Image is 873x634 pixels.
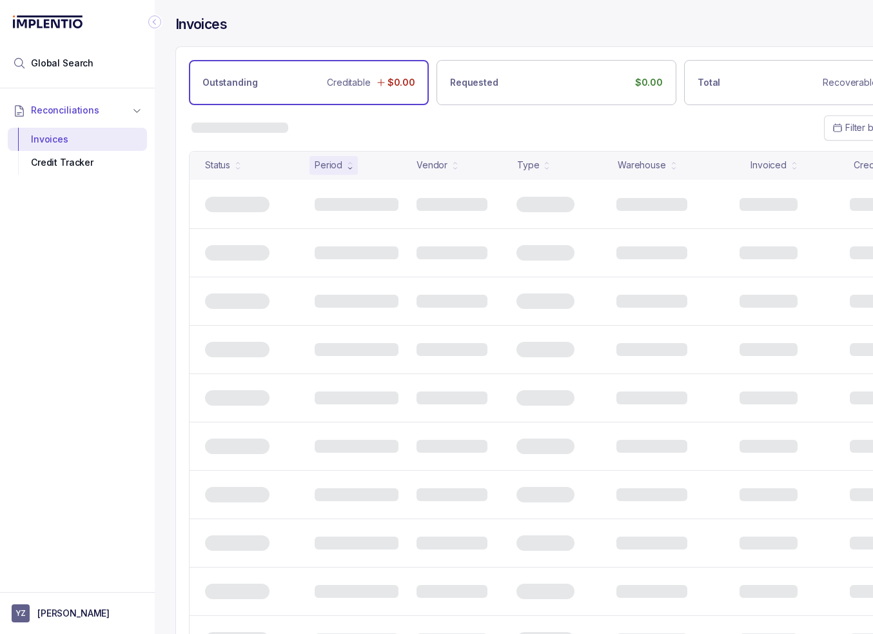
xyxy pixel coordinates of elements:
[517,159,539,172] div: Type
[31,57,93,70] span: Global Search
[31,104,99,117] span: Reconciliations
[417,159,447,172] div: Vendor
[750,159,787,172] div: Invoiced
[698,76,720,89] p: Total
[315,159,342,172] div: Period
[12,604,30,622] span: User initials
[327,76,371,89] p: Creditable
[8,96,147,124] button: Reconciliations
[205,159,230,172] div: Status
[387,76,415,89] p: $0.00
[450,76,498,89] p: Requested
[8,125,147,177] div: Reconciliations
[37,607,110,620] p: [PERSON_NAME]
[18,128,137,151] div: Invoices
[175,15,227,34] h4: Invoices
[12,604,143,622] button: User initials[PERSON_NAME]
[202,76,257,89] p: Outstanding
[18,151,137,174] div: Credit Tracker
[147,14,162,30] div: Collapse Icon
[635,76,663,89] p: $0.00
[618,159,666,172] div: Warehouse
